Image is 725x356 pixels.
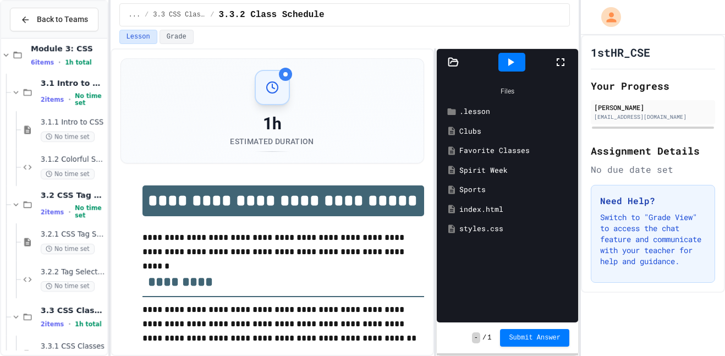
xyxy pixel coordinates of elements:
[119,30,157,44] button: Lesson
[68,320,70,328] span: •
[591,78,715,94] h2: Your Progress
[41,78,105,88] span: 3.1 Intro to CSS
[41,132,95,142] span: No time set
[41,342,105,352] span: 3.3.1 CSS Classes
[594,113,712,121] div: [EMAIL_ADDRESS][DOMAIN_NAME]
[509,333,561,342] span: Submit Answer
[459,184,572,195] div: Sports
[41,244,95,254] span: No time set
[591,143,715,158] h2: Assignment Details
[41,281,95,292] span: No time set
[472,332,480,343] span: -
[129,10,141,19] span: ...
[41,118,105,127] span: 3.1.1 Intro to CSS
[41,190,105,200] span: 3.2 CSS Tag Selection
[219,8,325,21] span: 3.3.2 Class Schedule
[65,59,92,66] span: 1h total
[58,58,61,67] span: •
[41,169,95,179] span: No time set
[591,45,650,60] h1: 1stHR_CSE
[600,212,706,267] p: Switch to "Grade View" to access the chat feature and communicate with your teacher for help and ...
[459,106,572,117] div: .lesson
[230,114,314,134] div: 1h
[459,165,572,176] div: Spirit Week
[41,209,64,216] span: 2 items
[41,321,64,328] span: 2 items
[41,267,105,277] span: 3.2.2 Tag Selection
[482,333,486,342] span: /
[210,10,214,19] span: /
[160,30,194,44] button: Grade
[10,8,98,31] button: Back to Teams
[41,230,105,239] span: 3.2.1 CSS Tag Selection
[459,223,572,234] div: styles.css
[594,102,712,112] div: [PERSON_NAME]
[75,321,102,328] span: 1h total
[31,59,54,66] span: 6 items
[75,92,105,107] span: No time set
[68,207,70,216] span: •
[41,96,64,103] span: 2 items
[31,43,105,53] span: Module 3: CSS
[41,305,105,315] span: 3.3 CSS Classes
[41,155,105,165] span: 3.1.2 Colorful Style Sheets
[459,145,572,156] div: Favorite Classes
[591,163,715,176] div: No due date set
[600,194,706,207] h3: Need Help?
[230,136,314,147] div: Estimated Duration
[37,14,88,25] span: Back to Teams
[145,10,149,19] span: /
[500,329,569,347] button: Submit Answer
[68,95,70,104] span: •
[459,126,572,137] div: Clubs
[487,333,491,342] span: 1
[75,205,105,219] span: No time set
[153,10,206,19] span: 3.3 CSS Classes
[442,81,573,102] div: Files
[459,204,572,215] div: index.html
[590,4,624,30] div: My Account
